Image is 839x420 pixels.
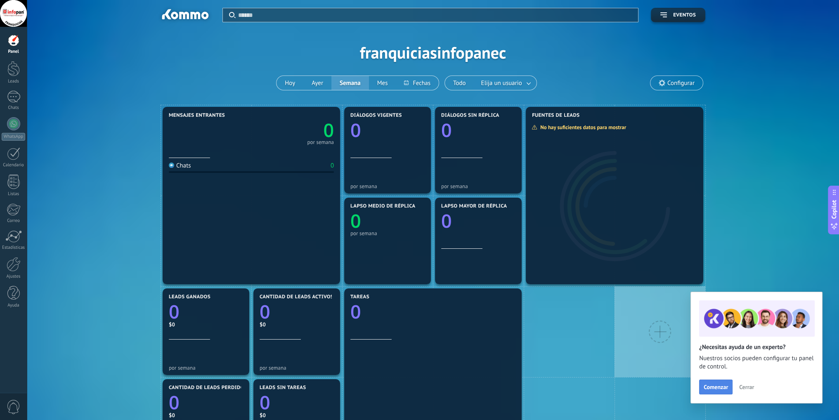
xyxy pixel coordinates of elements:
span: Cerrar [739,384,754,390]
a: 0 [169,299,243,324]
span: Copilot [830,200,838,219]
span: Lapso mayor de réplica [441,203,507,209]
a: 0 [350,299,515,324]
button: Todo [445,76,474,90]
span: Configurar [667,80,695,87]
div: Calendario [2,163,26,168]
span: Mensajes entrantes [169,113,225,118]
span: Diálogos sin réplica [441,113,499,118]
div: Chats [169,162,191,170]
span: Cantidad de leads perdidos [169,385,247,391]
text: 0 [260,390,270,415]
a: 0 [260,299,334,324]
text: 0 [441,208,452,234]
div: Listas [2,191,26,197]
a: 0 [260,390,334,415]
div: Panel [2,49,26,54]
div: 0 [331,162,334,170]
text: 0 [169,390,180,415]
span: Eventos [673,12,696,18]
div: por semana [260,365,334,371]
div: por semana [169,365,243,371]
button: Eventos [651,8,705,22]
div: WhatsApp [2,133,25,141]
div: por semana [350,183,425,189]
div: por semana [441,183,515,189]
text: 0 [260,299,270,324]
div: Ajustes [2,274,26,279]
text: 0 [441,118,452,143]
text: 0 [350,118,361,143]
div: $0 [260,412,334,419]
div: $0 [169,412,243,419]
button: Semana [331,76,369,90]
div: por semana [307,140,334,144]
text: 0 [350,208,361,234]
text: 0 [350,299,361,324]
div: Ayuda [2,303,26,308]
a: 0 [251,118,334,143]
span: Tareas [350,294,369,300]
button: Hoy [277,76,303,90]
span: Leads ganados [169,294,210,300]
text: 0 [169,299,180,324]
img: Chats [169,163,174,168]
div: No hay suficientes datos para mostrar [532,124,632,131]
div: Estadísticas [2,245,26,250]
span: Leads sin tareas [260,385,306,391]
div: $0 [260,321,334,328]
button: Comenzar [699,380,733,394]
a: 0 [169,390,243,415]
span: Diálogos vigentes [350,113,402,118]
span: Nuestros socios pueden configurar tu panel de control. [699,354,814,371]
button: Mes [369,76,396,90]
span: Fuentes de leads [532,113,580,118]
div: Leads [2,79,26,84]
button: Cerrar [735,381,758,393]
div: Correo [2,218,26,224]
button: Elija un usuario [474,76,536,90]
span: Comenzar [704,384,728,390]
span: Lapso medio de réplica [350,203,416,209]
div: por semana [350,230,425,236]
button: Ayer [303,76,331,90]
text: 0 [323,118,334,143]
div: $0 [169,321,243,328]
div: Chats [2,105,26,111]
button: Fechas [396,76,438,90]
span: Elija un usuario [480,78,524,89]
span: Cantidad de leads activos [260,294,333,300]
h2: ¿Necesitas ayuda de un experto? [699,343,814,351]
